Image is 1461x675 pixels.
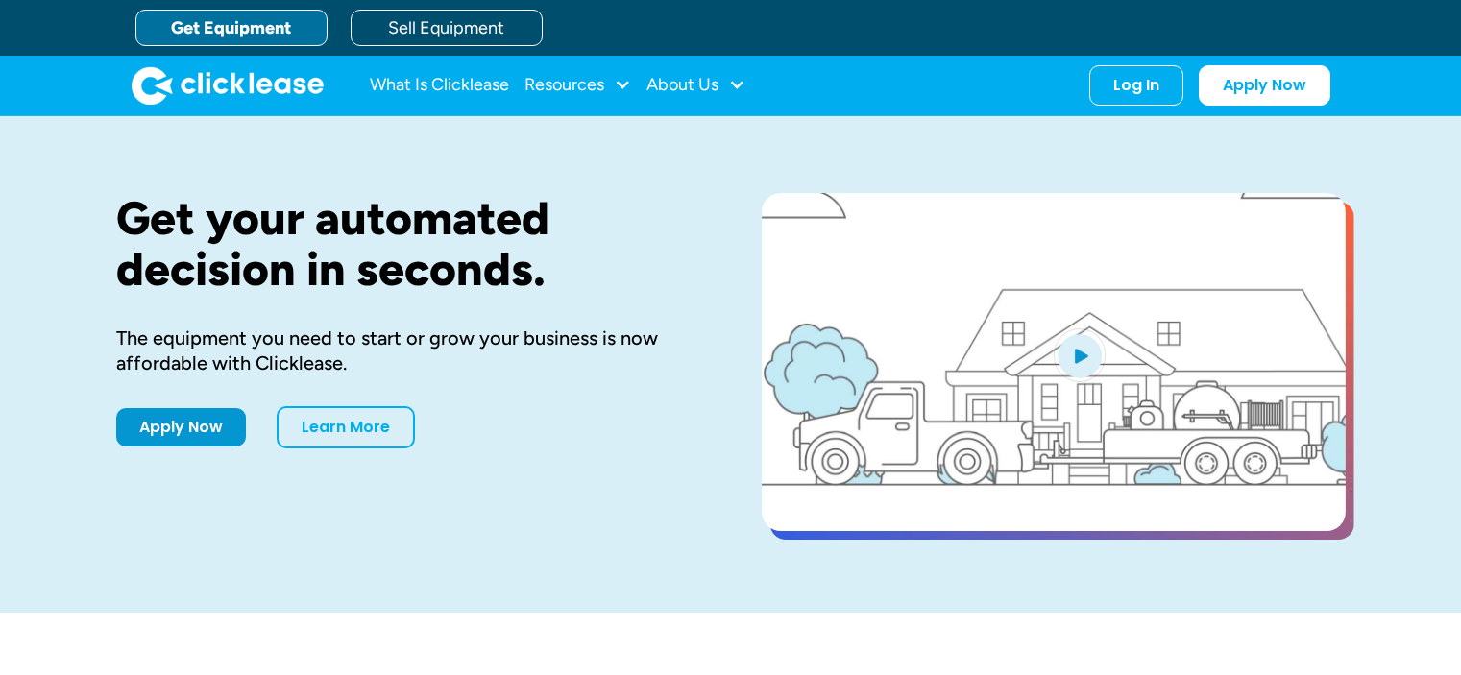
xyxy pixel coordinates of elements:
div: About Us [646,66,745,105]
div: Log In [1113,76,1159,95]
h1: Get your automated decision in seconds. [116,193,700,295]
a: open lightbox [762,193,1346,531]
a: Apply Now [116,408,246,446]
a: What Is Clicklease [370,66,509,105]
a: Sell Equipment [351,10,543,46]
a: Apply Now [1199,65,1330,106]
img: Blue play button logo on a light blue circular background [1054,328,1106,382]
img: Clicklease logo [132,66,324,105]
a: Learn More [277,406,415,448]
a: Get Equipment [135,10,328,46]
div: Resources [524,66,631,105]
div: The equipment you need to start or grow your business is now affordable with Clicklease. [116,325,700,375]
a: home [132,66,324,105]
